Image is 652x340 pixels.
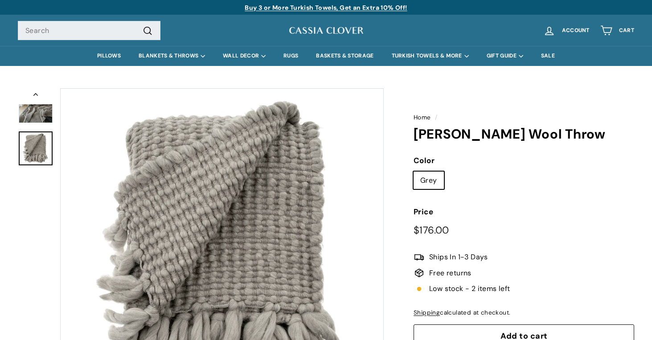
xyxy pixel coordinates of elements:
div: calculated at checkout. [414,308,634,318]
input: Search [18,21,160,41]
img: Verbier Chunky Wool Throw [19,89,53,123]
h1: [PERSON_NAME] Wool Throw [414,127,634,142]
span: Ships In 1-3 Days [429,251,488,263]
a: Verbier Chunky Wool Throw [19,131,53,165]
label: Color [414,155,634,167]
summary: GIFT GUIDE [478,46,532,66]
span: Free returns [429,267,472,279]
a: RUGS [275,46,307,66]
span: Account [562,28,590,33]
button: Previous [18,88,53,104]
a: Home [414,114,431,121]
span: Low stock - 2 items left [429,283,510,295]
span: / [433,114,439,121]
a: Shipping [414,309,440,316]
a: SALE [532,46,564,66]
span: Cart [619,28,634,33]
span: $176.00 [414,224,449,237]
a: PILLOWS [88,46,130,66]
summary: WALL DECOR [214,46,275,66]
a: Account [538,17,595,44]
label: Price [414,206,634,218]
a: Buy 3 or More Turkish Towels, Get an Extra 10% Off! [245,4,407,12]
a: Cart [595,17,640,44]
label: Grey [414,172,444,189]
a: BASKETS & STORAGE [307,46,382,66]
nav: breadcrumbs [414,113,634,123]
summary: TURKISH TOWELS & MORE [383,46,478,66]
summary: BLANKETS & THROWS [130,46,214,66]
